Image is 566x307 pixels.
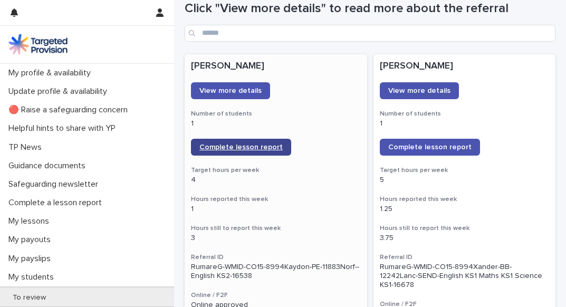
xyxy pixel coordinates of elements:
p: My lessons [4,216,57,226]
h1: Click "View more details" to read more about the referral [185,1,555,16]
p: Complete a lesson report [4,198,110,208]
p: RumareG-WMID-CO15-8994Xander-BB-12242Lanc-SEND-English KS1 Maths KS1 Science KS1-16678 [380,263,550,289]
p: [PERSON_NAME] [380,61,550,72]
a: Complete lesson report [191,139,291,156]
h3: Hours reported this week [191,195,361,204]
h3: Online / F2F [191,291,361,300]
a: Complete lesson report [380,139,480,156]
h3: Referral ID [380,253,550,262]
span: Complete lesson report [199,143,283,151]
p: 1 [380,119,550,128]
a: View more details [191,82,270,99]
input: Search [185,25,555,42]
h3: Hours still to report this week [380,224,550,233]
p: 3 [191,234,361,243]
p: RumareG-WMID-CO15-8994Kaydon-PE-11883Norf--English KS2-16538 [191,263,361,281]
h3: Number of students [191,110,361,118]
h3: Target hours per week [191,166,361,175]
h3: Hours still to report this week [191,224,361,233]
p: Update profile & availability [4,87,116,97]
img: M5nRWzHhSzIhMunXDL62 [8,34,68,55]
p: Guidance documents [4,161,94,171]
p: My students [4,272,62,282]
h3: Target hours per week [380,166,550,175]
span: View more details [388,87,450,94]
p: 3.75 [380,234,550,243]
p: 1 [191,119,361,128]
p: Safeguarding newsletter [4,179,107,189]
h3: Number of students [380,110,550,118]
p: Helpful hints to share with YP [4,123,124,133]
p: 1.25 [380,205,550,214]
span: Complete lesson report [388,143,472,151]
h3: Hours reported this week [380,195,550,204]
p: 1 [191,205,361,214]
p: My payslips [4,254,59,264]
p: My payouts [4,235,59,245]
p: 5 [380,176,550,185]
p: 4 [191,176,361,185]
p: My profile & availability [4,68,99,78]
p: [PERSON_NAME] [191,61,361,72]
h3: Referral ID [191,253,361,262]
p: To review [4,293,54,302]
p: TP News [4,142,50,152]
a: View more details [380,82,459,99]
p: 🔴 Raise a safeguarding concern [4,105,136,115]
span: View more details [199,87,262,94]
